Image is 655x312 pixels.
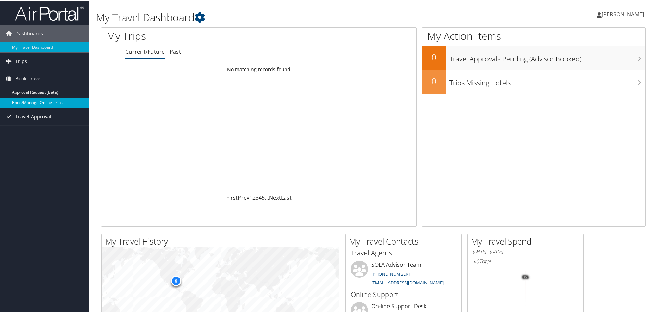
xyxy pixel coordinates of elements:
[471,235,583,247] h2: My Travel Spend
[238,193,249,201] a: Prev
[170,47,181,55] a: Past
[125,47,165,55] a: Current/Future
[107,28,280,42] h1: My Trips
[422,28,645,42] h1: My Action Items
[105,235,339,247] h2: My Travel History
[473,257,578,264] h6: Total
[252,193,256,201] a: 2
[96,10,466,24] h1: My Travel Dashboard
[351,248,456,257] h3: Travel Agents
[347,260,460,288] li: SOLA Advisor Team
[422,51,446,62] h2: 0
[281,193,292,201] a: Last
[473,257,479,264] span: $0
[256,193,259,201] a: 3
[15,70,42,87] span: Book Travel
[523,275,528,279] tspan: 0%
[371,270,410,276] a: [PHONE_NUMBER]
[15,52,27,69] span: Trips
[422,75,446,86] h2: 0
[15,24,43,41] span: Dashboards
[449,50,645,63] h3: Travel Approvals Pending (Advisor Booked)
[351,289,456,299] h3: Online Support
[449,74,645,87] h3: Trips Missing Hotels
[101,63,416,75] td: No matching records found
[371,279,444,285] a: [EMAIL_ADDRESS][DOMAIN_NAME]
[259,193,262,201] a: 4
[226,193,238,201] a: First
[349,235,461,247] h2: My Travel Contacts
[15,108,51,125] span: Travel Approval
[262,193,265,201] a: 5
[15,4,84,21] img: airportal-logo.png
[171,275,181,285] div: 9
[249,193,252,201] a: 1
[422,69,645,93] a: 0Trips Missing Hotels
[265,193,269,201] span: …
[422,45,645,69] a: 0Travel Approvals Pending (Advisor Booked)
[269,193,281,201] a: Next
[597,3,651,24] a: [PERSON_NAME]
[473,248,578,254] h6: [DATE] - [DATE]
[602,10,644,17] span: [PERSON_NAME]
